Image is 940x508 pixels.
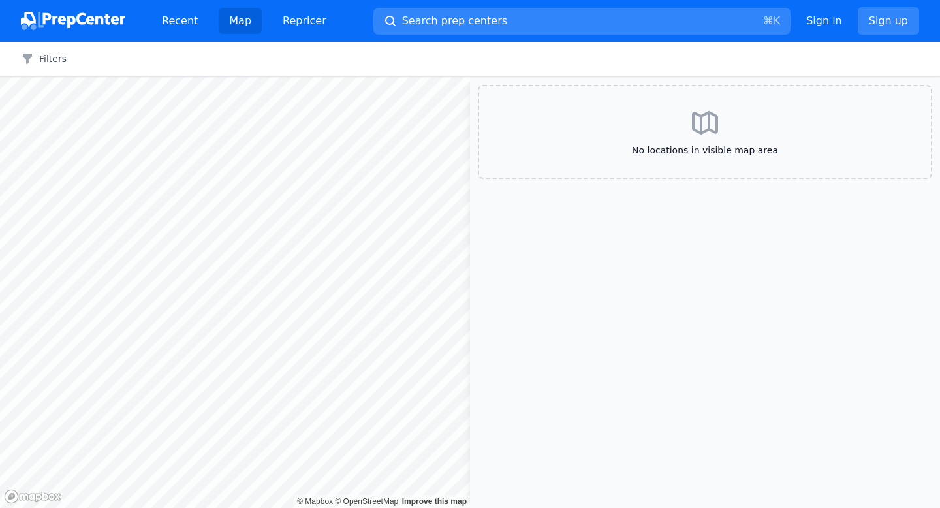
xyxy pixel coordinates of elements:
a: Mapbox logo [4,489,61,504]
button: Filters [21,52,67,65]
span: No locations in visible map area [500,144,910,157]
a: Map [219,8,262,34]
a: OpenStreetMap [335,497,398,506]
img: PrepCenter [21,12,125,30]
a: Recent [151,8,208,34]
a: Mapbox [297,497,333,506]
a: Sign up [858,7,919,35]
a: Sign in [806,13,842,29]
a: Map feedback [402,497,467,506]
a: Repricer [272,8,337,34]
button: Search prep centers⌘K [373,8,791,35]
kbd: K [774,14,781,27]
span: Search prep centers [402,13,507,29]
kbd: ⌘ [763,14,774,27]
